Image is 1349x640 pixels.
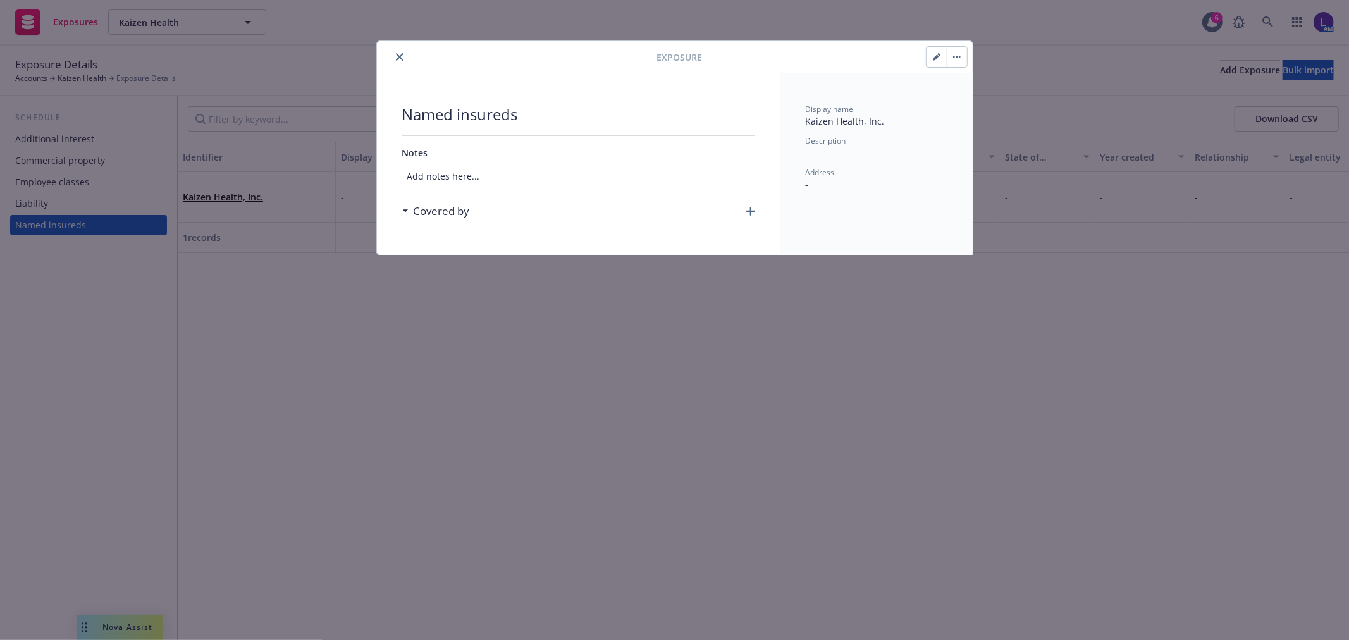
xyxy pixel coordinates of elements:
[402,104,755,125] span: Named insureds
[414,203,470,219] h3: Covered by
[806,104,854,114] span: Display name
[806,147,809,159] span: -
[392,49,407,65] button: close
[806,178,809,190] span: -
[806,167,835,178] span: Address
[402,203,470,219] div: Covered by
[402,164,755,188] span: Add notes here...
[806,135,846,146] span: Description
[806,115,885,127] span: Kaizen Health, Inc.
[402,147,428,159] span: Notes
[657,51,703,64] span: Exposure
